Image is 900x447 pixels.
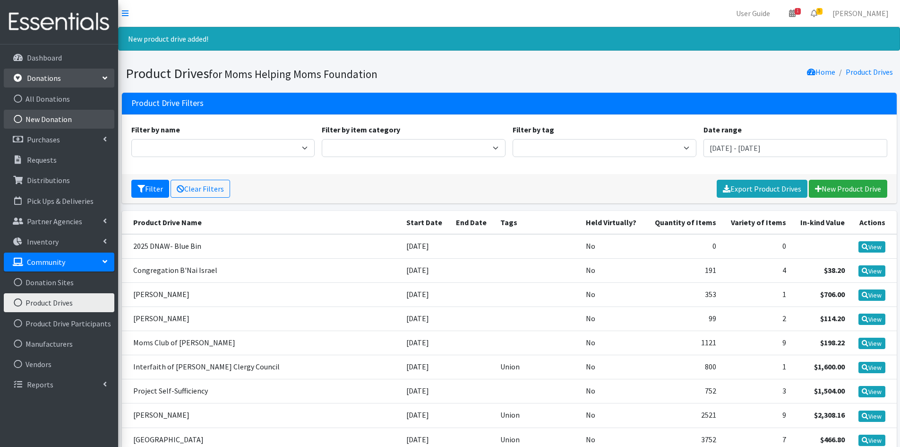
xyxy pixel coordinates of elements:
th: Actions [850,211,897,234]
span: 5 [816,8,823,15]
input: January 1, 2011 - December 31, 2011 [703,139,887,157]
h1: Product Drives [126,65,506,82]
a: Pick Ups & Deliveries [4,192,114,210]
a: Inventory [4,232,114,251]
td: [DATE] [401,355,450,379]
p: Community [27,257,65,267]
strong: $466.80 [820,435,845,444]
p: Distributions [27,175,70,185]
td: 4 [722,258,792,282]
label: Filter by name [131,124,180,135]
a: Purchases [4,130,114,149]
td: Union [495,403,581,428]
a: Reports [4,375,114,394]
td: No [580,234,645,259]
td: [PERSON_NAME] [122,403,401,428]
th: Product Drive Name [122,211,401,234]
a: [PERSON_NAME] [825,4,896,23]
td: 0 [722,234,792,259]
a: View [858,265,885,277]
td: No [580,403,645,428]
td: 0 [645,234,722,259]
label: Date range [703,124,742,135]
a: All Donations [4,89,114,108]
td: [DATE] [401,331,450,355]
th: End Date [450,211,495,234]
label: Filter by item category [322,124,400,135]
td: No [580,282,645,307]
a: Partner Agencies [4,212,114,231]
a: Requests [4,150,114,169]
strong: $198.22 [820,338,845,347]
a: Vendors [4,355,114,374]
td: 1 [722,282,792,307]
td: Union [495,355,581,379]
td: No [580,258,645,282]
a: Home [807,67,835,77]
td: 191 [645,258,722,282]
button: Filter [131,180,169,198]
td: [DATE] [401,379,450,403]
td: 2 [722,307,792,331]
td: 353 [645,282,722,307]
small: for Moms Helping Moms Foundation [209,67,377,81]
td: [DATE] [401,258,450,282]
td: 1 [722,355,792,379]
th: Held Virtually? [580,211,645,234]
a: Donations [4,69,114,88]
a: Export Product Drives [717,180,807,198]
td: 752 [645,379,722,403]
a: Distributions [4,171,114,190]
td: 9 [722,331,792,355]
img: HumanEssentials [4,6,114,38]
strong: $2,308.16 [814,410,845,420]
strong: $1,504.00 [814,386,845,395]
a: View [858,435,885,446]
a: Donation Sites [4,273,114,292]
strong: $1,600.00 [814,362,845,371]
strong: $706.00 [820,289,845,299]
a: View [858,289,885,301]
p: Dashboard [27,53,62,62]
p: Pick Ups & Deliveries [27,196,94,206]
a: New Donation [4,110,114,129]
a: Product Drive Participants [4,314,114,333]
td: [DATE] [401,234,450,259]
label: Filter by tag [513,124,554,135]
a: View [858,362,885,373]
td: Congregation B'Nai Israel [122,258,401,282]
td: No [580,355,645,379]
strong: $38.20 [824,265,845,275]
a: New Product Drive [809,180,887,198]
a: 5 [803,4,825,23]
td: [DATE] [401,307,450,331]
td: Moms Club of [PERSON_NAME] [122,331,401,355]
th: Start Date [401,211,450,234]
span: 1 [795,8,801,15]
a: View [858,338,885,349]
div: New product drive added! [118,27,900,51]
td: [DATE] [401,403,450,428]
td: No [580,379,645,403]
td: 2521 [645,403,722,428]
a: View [858,411,885,422]
td: No [580,331,645,355]
a: View [858,314,885,325]
td: 2025 DNAW- Blue Bin [122,234,401,259]
a: Manufacturers [4,334,114,353]
p: Purchases [27,135,60,144]
a: View [858,241,885,253]
strong: $114.20 [820,314,845,323]
a: View [858,386,885,397]
th: Tags [495,211,581,234]
p: Reports [27,380,53,389]
a: Product Drives [846,67,893,77]
td: [PERSON_NAME] [122,307,401,331]
h3: Product Drive Filters [131,98,204,108]
th: In-kind Value [792,211,850,234]
td: 1121 [645,331,722,355]
a: Clear Filters [171,180,230,198]
a: Community [4,253,114,272]
a: User Guide [729,4,778,23]
p: Donations [27,73,61,83]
